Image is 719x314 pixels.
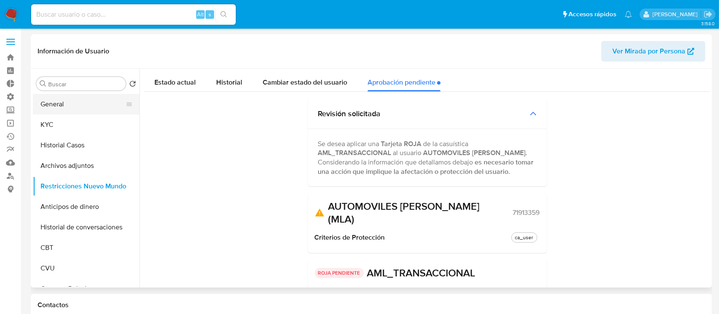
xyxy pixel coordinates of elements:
[38,47,109,56] h1: Información de Usuario
[209,10,211,18] span: s
[33,238,139,258] button: CBT
[33,258,139,279] button: CVU
[704,10,713,19] a: Salir
[33,114,139,135] button: KYC
[48,80,122,88] input: Buscar
[33,217,139,238] button: Historial de conversaciones
[215,9,232,21] button: search-icon
[197,10,204,18] span: Alt
[568,10,616,19] span: Accesos rápidos
[33,135,139,156] button: Historial Casos
[33,197,139,217] button: Anticipos de dinero
[31,9,236,20] input: Buscar usuario o caso...
[33,156,139,176] button: Archivos adjuntos
[601,41,705,62] button: Ver Mirada por Persona
[652,10,701,18] p: ezequiel.castrillon@mercadolibre.com
[33,94,133,114] button: General
[33,176,139,197] button: Restricciones Nuevo Mundo
[625,11,632,18] a: Notificaciones
[40,80,46,87] button: Buscar
[129,80,136,90] button: Volver al orden por defecto
[33,279,139,299] button: Cruces y Relaciones
[612,41,685,62] span: Ver Mirada por Persona
[38,301,705,309] h1: Contactos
